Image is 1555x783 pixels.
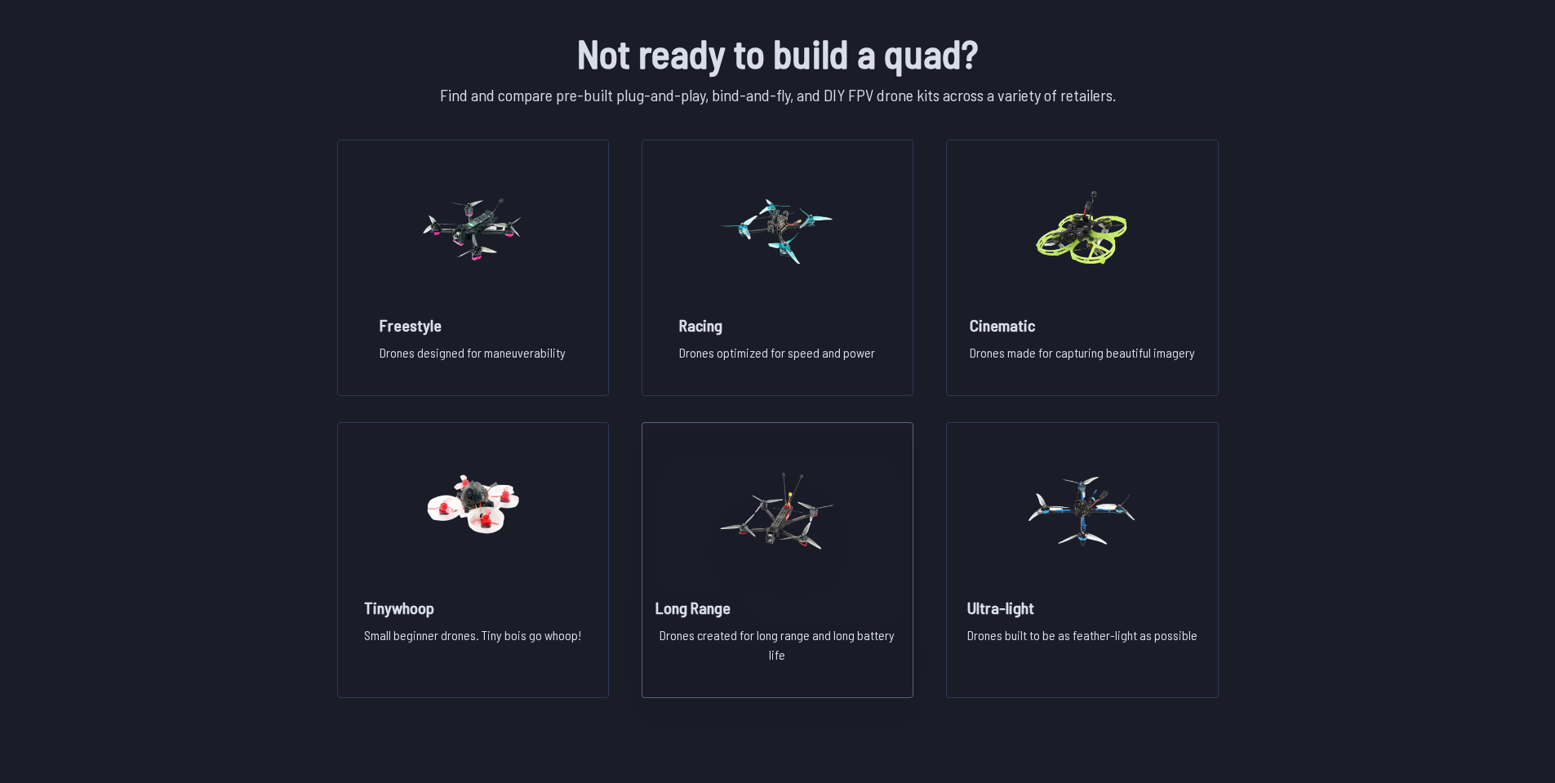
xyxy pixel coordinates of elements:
p: Drones optimized for speed and power [679,343,875,376]
p: Drones created for long range and long battery life [655,625,900,678]
a: image of categoryTinywhoopSmall beginner drones. Tiny bois go whoop! [337,422,609,698]
h1: Not ready to build a quad? [334,24,1222,82]
img: image of category [1024,157,1141,300]
a: image of categoryCinematicDrones made for capturing beautiful imagery [946,140,1218,396]
p: Small beginner drones. Tiny bois go whoop! [364,625,581,678]
h2: Long Range [655,596,900,619]
h2: Tinywhoop [364,596,581,619]
img: image of category [414,439,531,583]
h2: Cinematic [970,314,1195,336]
a: image of categoryFreestyleDrones designed for maneuverability [337,140,609,396]
a: image of categoryUltra-lightDrones built to be as feather-light as possible [946,422,1218,698]
p: Drones designed for maneuverability [380,343,566,376]
a: image of categoryLong RangeDrones created for long range and long battery life [642,422,913,698]
h2: Ultra-light [967,596,1197,619]
img: image of category [1024,439,1141,583]
p: Drones made for capturing beautiful imagery [970,343,1195,376]
img: image of category [718,439,836,583]
a: image of categoryRacingDrones optimized for speed and power [642,140,913,396]
p: Drones built to be as feather-light as possible [967,625,1197,678]
h2: Freestyle [380,314,566,336]
img: image of category [718,157,836,300]
img: image of category [414,157,531,300]
p: Find and compare pre-built plug-and-play, bind-and-fly, and DIY FPV drone kits across a variety o... [334,82,1222,107]
h2: Racing [679,314,875,336]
